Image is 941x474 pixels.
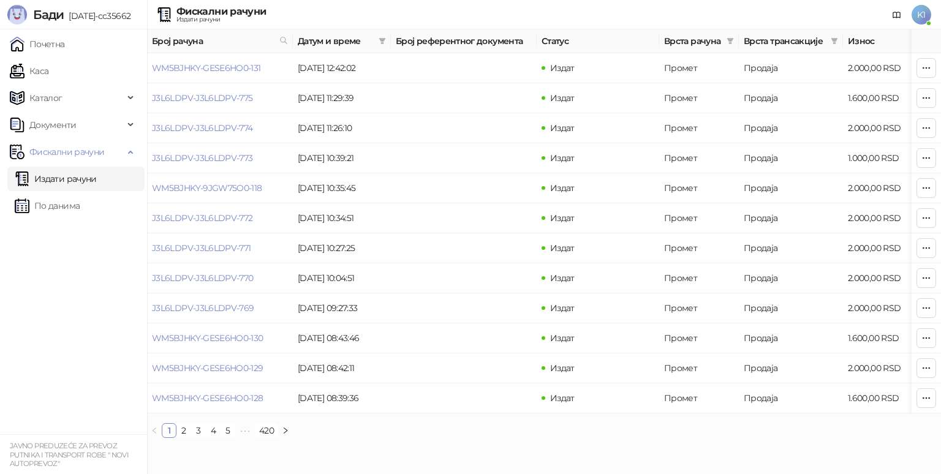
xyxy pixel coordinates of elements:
[147,143,293,173] td: J3L6LDPV-J3L6LDPV-773
[550,333,575,344] span: Издат
[739,353,843,383] td: Продаја
[744,34,826,48] span: Врста трансакције
[147,423,162,438] li: Претходна страна
[828,32,841,50] span: filter
[659,143,739,173] td: Промет
[739,323,843,353] td: Продаја
[162,423,176,438] li: 1
[843,263,929,293] td: 2.000,00 RSD
[10,442,129,468] small: JAVNO PREDUZEĆE ZA PREVOZ PUTNIKA I TRANSPORT ROBE " NOVI AUTOPREVOZ"
[293,263,391,293] td: [DATE] 10:04:51
[282,427,289,434] span: right
[912,5,931,24] span: K1
[887,5,907,24] a: Документација
[206,424,220,437] a: 4
[739,293,843,323] td: Продаја
[147,263,293,293] td: J3L6LDPV-J3L6LDPV-770
[147,83,293,113] td: J3L6LDPV-J3L6LDPV-775
[550,393,575,404] span: Издат
[550,92,575,103] span: Издат
[739,203,843,233] td: Продаја
[843,53,929,83] td: 2.000,00 RSD
[293,83,391,113] td: [DATE] 11:29:39
[255,424,278,437] a: 420
[739,29,843,53] th: Врста трансакције
[29,140,104,164] span: Фискални рачуни
[10,32,65,56] a: Почетна
[147,233,293,263] td: J3L6LDPV-J3L6LDPV-771
[550,152,575,164] span: Издат
[843,233,929,263] td: 2.000,00 RSD
[29,113,76,137] span: Документи
[15,194,80,218] a: По данима
[379,37,386,45] span: filter
[376,32,388,50] span: filter
[191,423,206,438] li: 3
[391,29,537,53] th: Број референтног документа
[29,86,62,110] span: Каталог
[147,383,293,413] td: WM5BJHKY-GESE6HO0-128
[293,353,391,383] td: [DATE] 08:42:11
[147,29,293,53] th: Број рачуна
[152,152,253,164] a: J3L6LDPV-J3L6LDPV-773
[537,29,659,53] th: Статус
[659,383,739,413] td: Промет
[151,427,158,434] span: left
[659,233,739,263] td: Промет
[235,423,255,438] span: •••
[739,53,843,83] td: Продаја
[221,424,235,437] a: 5
[176,7,266,17] div: Фискални рачуни
[192,424,205,437] a: 3
[152,303,254,314] a: J3L6LDPV-J3L6LDPV-769
[659,53,739,83] td: Промет
[293,173,391,203] td: [DATE] 10:35:45
[298,34,374,48] span: Датум и време
[152,182,262,194] a: WM5BJHKY-9JGW75O0-118
[550,213,575,224] span: Издат
[221,423,235,438] li: 5
[550,243,575,254] span: Издат
[739,173,843,203] td: Продаја
[843,323,929,353] td: 1.600,00 RSD
[727,37,734,45] span: filter
[152,273,254,284] a: J3L6LDPV-J3L6LDPV-770
[550,273,575,284] span: Издат
[550,122,575,134] span: Издат
[152,393,263,404] a: WM5BJHKY-GESE6HO0-128
[659,263,739,293] td: Промет
[147,53,293,83] td: WM5BJHKY-GESE6HO0-131
[235,423,255,438] li: Следећих 5 Страна
[147,353,293,383] td: WM5BJHKY-GESE6HO0-129
[15,167,97,191] a: Издати рачуни
[147,293,293,323] td: J3L6LDPV-J3L6LDPV-769
[550,182,575,194] span: Издат
[10,59,48,83] a: Каса
[843,293,929,323] td: 2.000,00 RSD
[659,323,739,353] td: Промет
[659,113,739,143] td: Промет
[293,293,391,323] td: [DATE] 09:27:33
[293,383,391,413] td: [DATE] 08:39:36
[739,83,843,113] td: Продаја
[147,323,293,353] td: WM5BJHKY-GESE6HO0-130
[278,423,293,438] li: Следећа страна
[724,32,736,50] span: filter
[831,37,838,45] span: filter
[152,34,274,48] span: Број рачуна
[293,113,391,143] td: [DATE] 11:26:10
[278,423,293,438] button: right
[550,62,575,73] span: Издат
[843,203,929,233] td: 2.000,00 RSD
[152,213,253,224] a: J3L6LDPV-J3L6LDPV-772
[843,173,929,203] td: 2.000,00 RSD
[147,203,293,233] td: J3L6LDPV-J3L6LDPV-772
[152,363,263,374] a: WM5BJHKY-GESE6HO0-129
[739,263,843,293] td: Продаја
[843,383,929,413] td: 1.600,00 RSD
[33,7,64,22] span: Бади
[64,10,130,21] span: [DATE]-cc35662
[739,383,843,413] td: Продаја
[659,173,739,203] td: Промет
[293,53,391,83] td: [DATE] 12:42:02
